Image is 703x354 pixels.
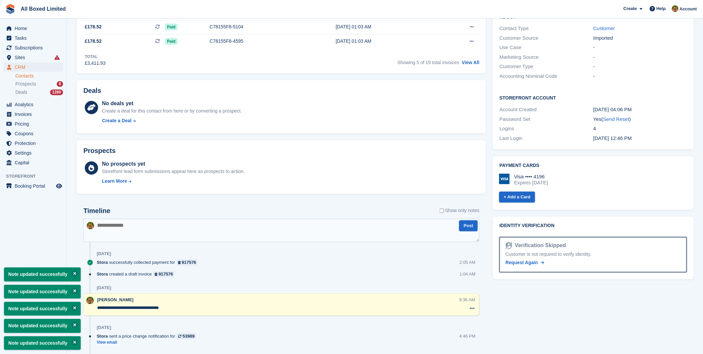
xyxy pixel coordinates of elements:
[15,119,55,129] span: Pricing
[4,336,81,350] p: Note updated successfully
[15,89,63,96] a: Deals 1280
[3,53,63,62] a: menu
[499,72,593,80] div: Accounting Nominal Code
[512,242,566,250] div: Verification Skipped
[210,38,311,45] div: C78155F8-4595
[97,333,200,340] div: sent a price change notification for
[83,207,110,215] h2: Timeline
[15,43,55,52] span: Subscriptions
[4,285,81,299] p: Note updated successfully
[97,259,108,266] span: Stora
[593,72,687,80] div: -
[499,223,687,229] h2: Identity verification
[15,89,27,96] span: Deals
[603,116,629,122] a: Send Reset
[50,90,63,95] div: 1280
[3,100,63,109] a: menu
[54,55,60,60] i: Smart entry sync failures have occurred
[97,298,133,303] span: [PERSON_NAME]
[165,38,178,45] span: Paid
[460,259,476,266] div: 2:05 AM
[102,117,242,124] a: Create a Deal
[499,106,593,114] div: Account Created
[499,116,593,123] div: Password Set
[3,43,63,52] a: menu
[15,129,55,138] span: Coupons
[97,251,111,257] div: [DATE]
[102,108,242,115] div: Create a deal for this contact from here or by converting a prospect.
[499,63,593,70] div: Customer Type
[210,23,311,30] div: C78155F8-5104
[183,333,195,340] div: 53989
[593,25,615,31] a: Customer
[97,271,178,278] div: created a draft invoice
[593,44,687,51] div: -
[4,302,81,316] p: Note updated successfully
[5,4,15,14] img: stora-icon-8386f47178a22dfd0bd8f6a31ec36ba5ce8667c1dd55bd0f319d3a0aa187defe.svg
[83,147,116,155] h2: Prospects
[97,259,201,266] div: successfully collected payment for
[4,319,81,333] p: Note updated successfully
[57,81,63,87] div: 6
[15,139,55,148] span: Protection
[15,24,55,33] span: Home
[499,44,593,51] div: Use Case
[499,53,593,61] div: Marketing Source
[499,174,510,184] img: Visa Logo
[3,33,63,43] a: menu
[15,62,55,72] span: CRM
[514,174,548,180] div: Visa •••• 4196
[593,34,687,42] div: Imported
[18,3,68,14] a: All Boxed Limited
[85,60,105,67] div: £3,411.93
[336,23,439,30] div: [DATE] 01:03 AM
[459,220,478,231] button: Post
[85,23,102,30] span: £178.52
[624,5,637,12] span: Create
[97,271,108,278] span: Stora
[97,286,111,291] div: [DATE]
[505,242,512,249] img: Identity Verification Ready
[102,100,242,108] div: No deals yet
[86,297,94,304] img: Sharon Hawkins
[440,207,444,214] input: Show only notes
[593,106,687,114] div: [DATE] 04:06 PM
[15,181,55,191] span: Booking Portal
[102,168,245,175] div: Storefront lead form submissions appear here as prospects to action.
[165,24,178,30] span: Paid
[459,333,475,340] div: 4:46 PM
[3,110,63,119] a: menu
[505,259,544,267] a: Request Again
[102,178,245,185] a: Learn More
[499,34,593,42] div: Customer Source
[177,333,196,340] a: 53989
[593,125,687,133] div: 4
[680,6,697,12] span: Account
[514,180,548,186] div: Expires [DATE]
[593,53,687,61] div: -
[3,148,63,158] a: menu
[15,158,55,167] span: Capital
[87,222,94,229] img: Sharon Hawkins
[15,80,63,87] a: Prospects 6
[499,163,687,168] h2: Payment cards
[4,268,81,281] p: Note updated successfully
[602,116,631,122] span: ( )
[85,38,102,45] span: £178.52
[440,207,480,214] label: Show only notes
[85,54,105,60] div: Total
[593,63,687,70] div: -
[460,271,476,278] div: 1:04 AM
[3,181,63,191] a: menu
[102,160,245,168] div: No prospects yet
[158,271,173,278] div: 917576
[3,158,63,167] a: menu
[3,24,63,33] a: menu
[3,129,63,138] a: menu
[459,297,475,303] div: 9:36 AM
[499,25,593,32] div: Contact Type
[3,62,63,72] a: menu
[182,259,196,266] div: 917576
[499,94,687,101] h2: Storefront Account
[55,182,63,190] a: Preview store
